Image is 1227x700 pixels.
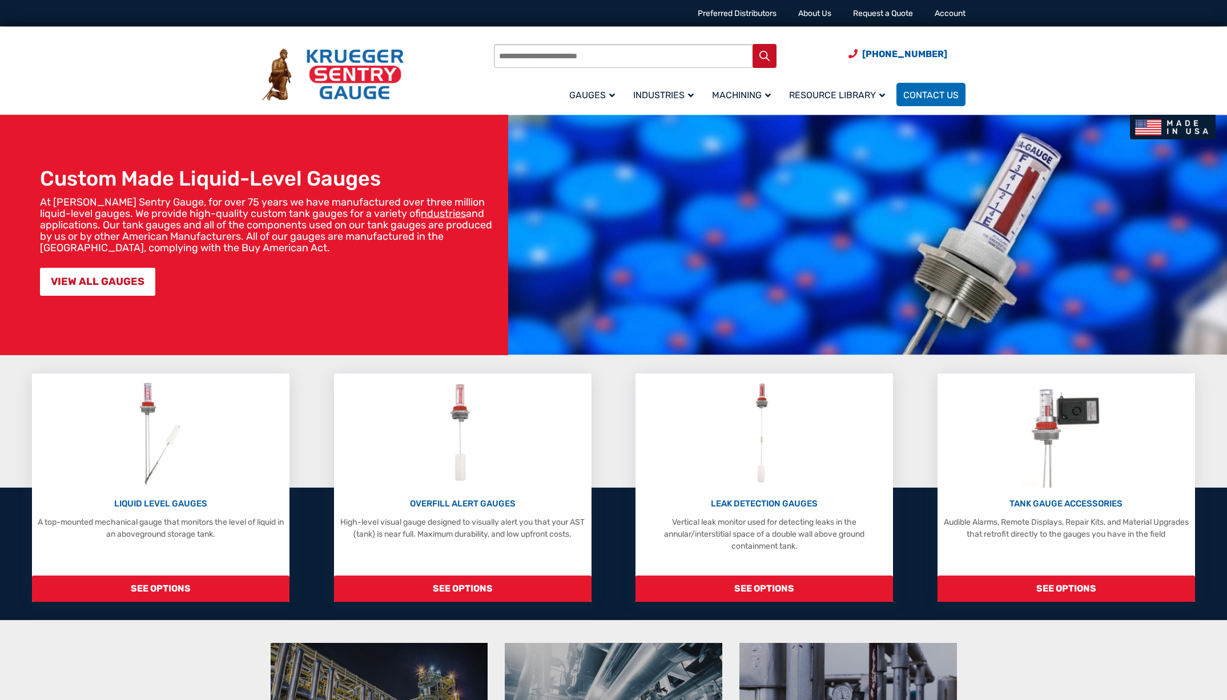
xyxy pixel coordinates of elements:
[789,90,885,100] span: Resource Library
[569,90,615,100] span: Gauges
[437,379,488,488] img: Overfill Alert Gauges
[421,207,466,220] a: industries
[798,9,831,18] a: About Us
[896,83,965,106] a: Contact Us
[1020,379,1112,488] img: Tank Gauge Accessories
[130,379,191,488] img: Liquid Level Gauges
[562,81,626,108] a: Gauges
[635,373,893,602] a: Leak Detection Gauges LEAK DETECTION GAUGES Vertical leak monitor used for detecting leaks in the...
[635,576,893,602] span: SEE OPTIONS
[705,81,782,108] a: Machining
[712,90,771,100] span: Machining
[641,516,887,552] p: Vertical leak monitor used for detecting leaks in the annular/interstitial space of a double wall...
[782,81,896,108] a: Resource Library
[508,115,1227,355] img: bg_hero_bannerksentry
[633,90,694,100] span: Industries
[853,9,913,18] a: Request a Quote
[943,516,1189,540] p: Audible Alarms, Remote Displays, Repair Kits, and Material Upgrades that retrofit directly to the...
[1130,115,1216,139] img: Made In USA
[848,47,947,61] a: Phone Number (920) 434-8860
[38,516,284,540] p: A top-mounted mechanical gauge that monitors the level of liquid in an aboveground storage tank.
[32,373,289,602] a: Liquid Level Gauges LIQUID LEVEL GAUGES A top-mounted mechanical gauge that monitors the level of...
[903,90,959,100] span: Contact Us
[698,9,777,18] a: Preferred Distributors
[40,196,502,254] p: At [PERSON_NAME] Sentry Gauge, for over 75 years we have manufactured over three million liquid-l...
[334,576,592,602] span: SEE OPTIONS
[32,576,289,602] span: SEE OPTIONS
[938,373,1195,602] a: Tank Gauge Accessories TANK GAUGE ACCESSORIES Audible Alarms, Remote Displays, Repair Kits, and M...
[334,373,592,602] a: Overfill Alert Gauges OVERFILL ALERT GAUGES High-level visual gauge designed to visually alert yo...
[40,166,502,191] h1: Custom Made Liquid-Level Gauges
[935,9,965,18] a: Account
[340,516,586,540] p: High-level visual gauge designed to visually alert you that your AST (tank) is near full. Maximum...
[40,268,155,296] a: VIEW ALL GAUGES
[626,81,705,108] a: Industries
[340,497,586,510] p: OVERFILL ALERT GAUGES
[938,576,1195,602] span: SEE OPTIONS
[38,497,284,510] p: LIQUID LEVEL GAUGES
[262,49,404,101] img: Krueger Sentry Gauge
[641,497,887,510] p: LEAK DETECTION GAUGES
[943,497,1189,510] p: TANK GAUGE ACCESSORIES
[862,49,947,59] span: [PHONE_NUMBER]
[742,379,787,488] img: Leak Detection Gauges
